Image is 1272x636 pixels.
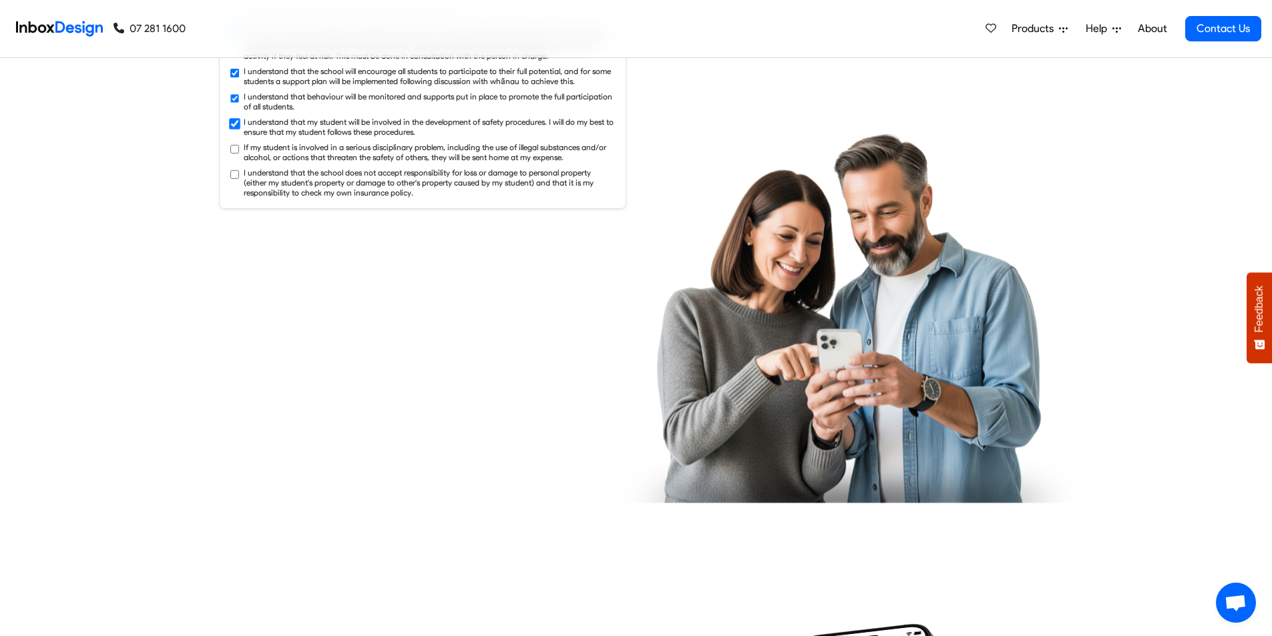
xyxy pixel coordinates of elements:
a: About [1134,15,1171,42]
button: Feedback - Show survey [1247,272,1272,363]
span: Products [1012,21,1059,37]
a: Help [1080,15,1126,42]
span: Feedback [1253,286,1265,332]
a: Contact Us [1185,16,1261,41]
span: Help [1086,21,1112,37]
label: I understand that the school will encourage all students to participate to their full potential, ... [244,66,615,86]
label: I understand that my student will be involved in the development of safety procedures. I will do ... [244,117,615,137]
label: I understand that behaviour will be monitored and supports put in place to promote the full parti... [244,91,615,111]
label: I understand that the school does not accept responsibility for loss or damage to personal proper... [244,168,615,198]
a: 07 281 1600 [114,21,186,37]
img: parents_using_phone.png [620,133,1078,503]
label: If my student is involved in a serious disciplinary problem, including the use of illegal substan... [244,142,615,162]
a: Open chat [1216,583,1256,623]
a: Products [1006,15,1073,42]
